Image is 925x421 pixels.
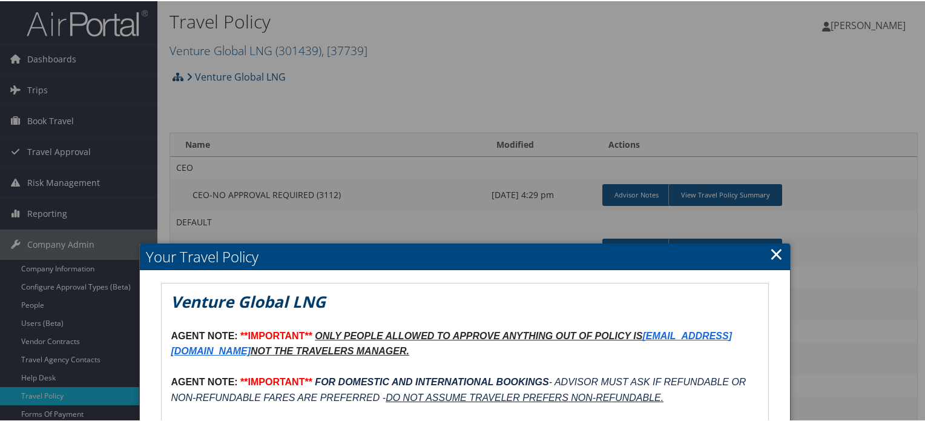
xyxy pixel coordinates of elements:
[171,376,237,386] strong: AGENT NOTE:
[386,391,663,402] u: DO NOT ASSUME TRAVELER PREFERS NON-REFUNDABLE.
[171,376,748,402] em: - ADVISOR MUST ASK IF REFUNDABLE OR NON-REFUNDABLE FARES ARE PREFERRED -
[171,290,326,311] em: Venture Global LNG
[251,345,409,355] u: NOT THE TRAVELERS MANAGER.
[315,376,548,386] em: FOR DOMESTIC AND INTERNATIONAL BOOKINGS
[315,330,642,340] u: ONLY PEOPLE ALLOWED TO APPROVE ANYTHING OUT OF POLICY IS
[769,240,783,265] a: Close
[171,330,237,340] strong: AGENT NOTE:
[140,242,789,269] h2: Your Travel Policy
